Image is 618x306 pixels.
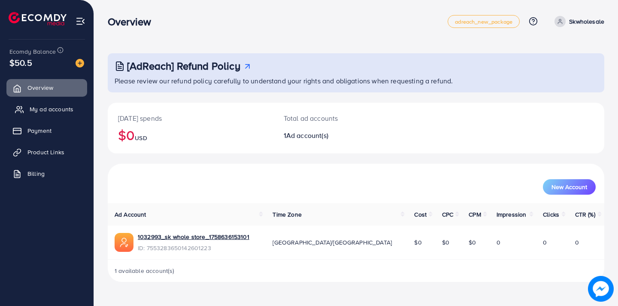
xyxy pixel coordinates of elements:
[442,238,449,247] span: $0
[76,16,85,26] img: menu
[414,210,427,219] span: Cost
[27,83,53,92] span: Overview
[138,244,249,252] span: ID: 7553283650142601223
[575,210,595,219] span: CTR (%)
[6,101,87,118] a: My ad accounts
[9,47,56,56] span: Ecomdy Balance
[273,210,301,219] span: Time Zone
[118,127,263,143] h2: $0
[455,19,512,24] span: adreach_new_package
[115,76,599,86] p: Please review our refund policy carefully to understand your rights and obligations when requesti...
[469,238,476,247] span: $0
[138,233,249,241] a: 1032993_sk whole store_1758636153101
[9,12,67,25] img: logo
[543,238,547,247] span: 0
[286,131,328,140] span: Ad account(s)
[543,210,559,219] span: Clicks
[118,113,263,123] p: [DATE] spends
[469,210,481,219] span: CPM
[115,233,133,252] img: ic-ads-acc.e4c84228.svg
[6,144,87,161] a: Product Links
[414,238,421,247] span: $0
[588,276,614,302] img: image
[27,148,64,156] span: Product Links
[135,134,147,142] span: USD
[497,210,527,219] span: Impression
[115,266,175,275] span: 1 available account(s)
[284,113,387,123] p: Total ad accounts
[108,15,158,28] h3: Overview
[575,238,579,247] span: 0
[127,60,240,72] h3: [AdReach] Refund Policy
[9,56,32,69] span: $50.5
[6,79,87,96] a: Overview
[448,15,520,28] a: adreach_new_package
[551,184,587,190] span: New Account
[497,238,500,247] span: 0
[6,165,87,182] a: Billing
[27,126,51,135] span: Payment
[543,179,596,195] button: New Account
[273,238,392,247] span: [GEOGRAPHIC_DATA]/[GEOGRAPHIC_DATA]
[442,210,453,219] span: CPC
[115,210,146,219] span: Ad Account
[569,16,604,27] p: Skwholesale
[6,122,87,139] a: Payment
[284,132,387,140] h2: 1
[76,59,84,67] img: image
[551,16,604,27] a: Skwholesale
[30,105,73,113] span: My ad accounts
[27,169,45,178] span: Billing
